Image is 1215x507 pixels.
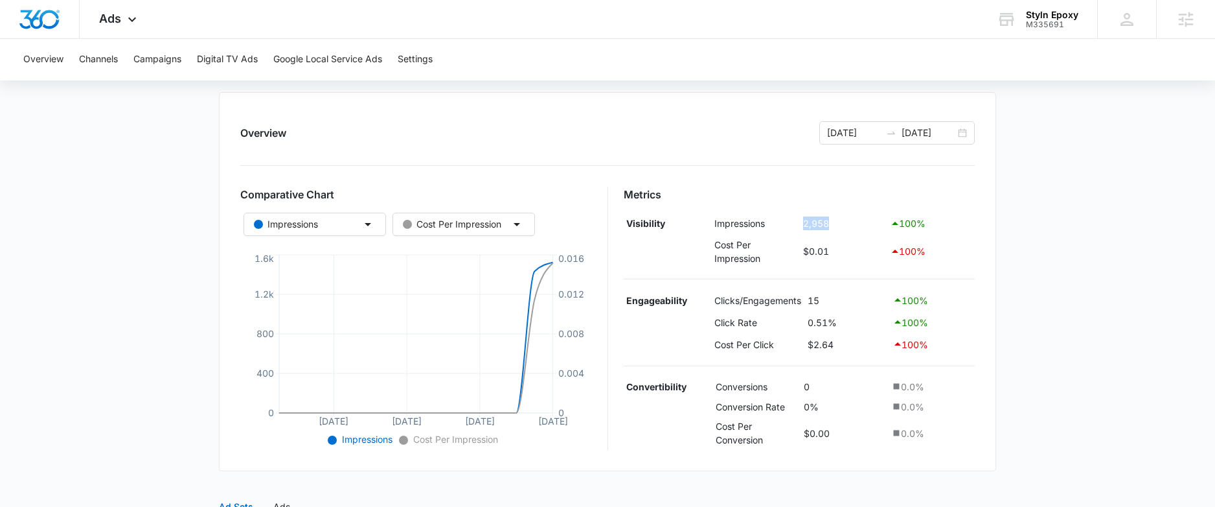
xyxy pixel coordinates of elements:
div: account name [1026,10,1078,20]
strong: Engageability [626,295,687,306]
button: Digital TV Ads [197,39,258,80]
tspan: 800 [256,328,274,339]
td: Clicks/Engagements [712,290,805,312]
td: Cost Per Click [712,333,805,355]
span: Cost Per Impression [411,434,498,445]
div: 100 % [892,336,971,352]
div: 100 % [890,244,971,259]
span: Ads [99,12,121,25]
td: Impressions [711,213,800,235]
td: 15 [804,290,889,312]
img: tab_domain_overview_orange.svg [35,75,45,86]
h2: Overview [240,125,286,141]
div: 100 % [892,292,971,308]
tspan: [DATE] [465,416,495,427]
button: Channels [79,39,118,80]
div: 0.0 % [891,400,971,414]
div: Impressions [254,217,318,231]
td: Click Rate [712,311,805,333]
h3: Metrics [624,187,975,202]
div: 100 % [890,216,971,231]
strong: Convertibility [626,381,687,392]
tspan: [DATE] [392,416,422,427]
span: swap-right [886,128,896,138]
button: Settings [398,39,433,80]
tspan: 400 [256,368,274,379]
button: Campaigns [133,39,181,80]
div: v 4.0.25 [36,21,63,31]
tspan: 0 [268,407,274,418]
tspan: 0 [558,407,564,418]
button: Impressions [244,213,386,236]
tspan: 0.004 [558,368,584,379]
td: $0.01 [800,235,887,268]
tspan: 0.012 [558,289,584,300]
tspan: 0.008 [558,328,584,339]
td: Conversions [712,377,801,397]
td: 0% [801,397,888,417]
img: tab_keywords_by_traffic_grey.svg [129,75,139,86]
button: Overview [23,39,63,80]
div: Cost Per Impression [403,217,501,231]
tspan: 1.6k [255,253,274,264]
input: End date [902,126,955,140]
div: 0.0 % [891,380,971,394]
td: Conversion Rate [712,397,801,417]
span: to [886,128,896,138]
span: Impressions [339,434,392,445]
tspan: 1.2k [255,289,274,300]
td: $0.00 [801,416,888,450]
div: 0.0 % [891,427,971,440]
div: Domain Overview [49,77,116,85]
div: 100 % [892,314,971,330]
button: Google Local Service Ads [273,39,382,80]
img: logo_orange.svg [21,21,31,31]
strong: Visibility [626,218,665,229]
td: 2,958 [800,213,887,235]
button: Cost Per Impression [392,213,535,236]
td: 0 [801,377,888,397]
div: Domain: [DOMAIN_NAME] [34,34,142,44]
tspan: [DATE] [319,416,348,427]
div: account id [1026,20,1078,29]
tspan: [DATE] [538,416,568,427]
img: website_grey.svg [21,34,31,44]
td: 0.51% [804,311,889,333]
td: Cost Per Conversion [712,416,801,450]
input: Start date [827,126,881,140]
div: Keywords by Traffic [143,77,218,85]
h3: Comparative Chart [240,187,592,202]
td: $2.64 [804,333,889,355]
td: Cost Per Impression [711,235,800,268]
tspan: 0.016 [558,253,584,264]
